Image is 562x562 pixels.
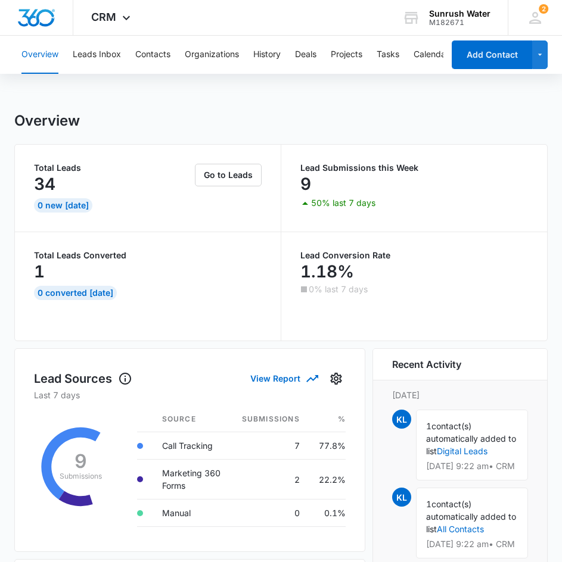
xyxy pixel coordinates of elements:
[426,421,516,456] span: contact(s) automatically added to list
[426,499,516,534] span: contact(s) automatically added to list
[253,36,281,74] button: History
[309,407,346,432] th: %
[426,499,431,509] span: 1
[232,407,309,432] th: Submissions
[392,389,529,401] p: [DATE]
[539,4,548,14] span: 2
[539,4,548,14] div: notifications count
[21,36,58,74] button: Overview
[452,40,532,69] button: Add Contact
[309,460,346,499] td: 22.2%
[34,262,45,281] p: 1
[195,170,262,180] a: Go to Leads
[34,370,132,388] h1: Lead Sources
[250,368,317,389] button: View Report
[185,36,239,74] button: Organizations
[392,410,411,429] span: KL
[426,540,518,548] p: [DATE] 9:22 am • CRM
[300,262,354,281] p: 1.18%
[34,174,55,193] p: 34
[426,462,518,470] p: [DATE] 9:22 am • CRM
[331,36,362,74] button: Projects
[34,286,117,300] div: 0 Converted [DATE]
[309,432,346,460] td: 77.8%
[295,36,316,74] button: Deals
[14,112,80,130] h1: Overview
[135,36,170,74] button: Contacts
[153,432,232,460] td: Call Tracking
[34,164,192,172] p: Total Leads
[232,460,309,499] td: 2
[91,11,116,23] span: CRM
[34,198,92,213] div: 0 New [DATE]
[300,164,529,172] p: Lead Submissions this Week
[232,432,309,460] td: 7
[34,251,262,260] p: Total Leads Converted
[311,199,375,207] p: 50% last 7 days
[429,9,490,18] div: account name
[309,499,346,527] td: 0.1%
[34,389,346,401] p: Last 7 days
[195,164,262,186] button: Go to Leads
[300,174,311,193] p: 9
[300,251,529,260] p: Lead Conversion Rate
[232,499,309,527] td: 0
[153,407,232,432] th: Source
[392,357,461,371] h6: Recent Activity
[327,369,346,388] button: Settings
[377,36,399,74] button: Tasks
[437,524,484,534] a: All Contacts
[153,499,232,527] td: Manual
[392,488,411,507] span: KL
[73,36,121,74] button: Leads Inbox
[437,446,488,456] a: Digital Leads
[309,285,368,294] p: 0% last 7 days
[429,18,490,27] div: account id
[414,36,449,74] button: Calendar
[153,460,232,499] td: Marketing 360 Forms
[426,421,431,431] span: 1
